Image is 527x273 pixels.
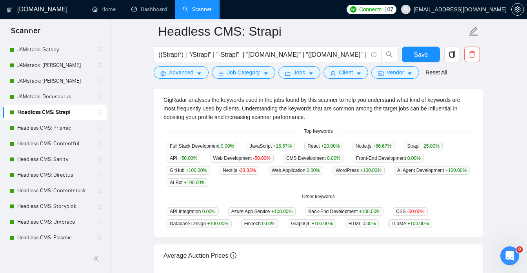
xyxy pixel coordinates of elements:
[179,155,198,161] span: +50.00 %
[269,166,323,175] span: Web Application
[382,51,397,58] span: search
[271,209,293,214] span: +100.00 %
[512,6,523,13] span: setting
[230,252,236,259] span: info-circle
[378,71,383,76] span: idcard
[154,66,209,79] button: settingAdvancedcaret-down
[241,219,278,228] span: FinTech
[402,47,440,62] button: Save
[384,5,393,14] span: 107
[353,142,395,150] span: Node.js
[17,183,92,199] a: Headless CMS: Contentstack
[353,154,424,163] span: Front-End Development
[321,143,340,149] span: +20.00 %
[167,207,219,216] span: API Integration
[218,71,224,76] span: bars
[202,209,216,214] span: 0.00 %
[371,52,376,57] span: info-circle
[407,221,429,226] span: +100.00 %
[444,47,460,62] button: copy
[388,219,432,228] span: LLaMA
[96,125,103,131] span: holder
[407,209,425,214] span: -50.00 %
[96,235,103,241] span: holder
[425,68,447,77] a: Reset All
[359,209,380,214] span: +100.00 %
[283,154,343,163] span: CMS Development
[158,22,467,41] input: Scanner name...
[327,155,340,161] span: 0.00 %
[285,71,291,76] span: folder
[17,214,92,230] a: Headless CMS: Umbraco
[421,143,440,149] span: +25.00 %
[131,6,167,13] a: dashboardDashboard
[167,178,208,187] span: AI Bot
[445,168,467,173] span: +100.00 %
[96,219,103,225] span: holder
[263,71,269,76] span: caret-down
[339,68,353,77] span: Client
[212,66,275,79] button: barsJob Categorycaret-down
[382,47,397,62] button: search
[404,142,442,150] span: Strapi
[96,62,103,69] span: holder
[333,166,385,175] span: WordPress
[96,172,103,178] span: holder
[96,109,103,116] span: holder
[96,156,103,163] span: holder
[220,166,259,175] span: Next.js
[359,5,383,14] span: Connects:
[304,142,343,150] span: React
[307,168,320,173] span: 0.00 %
[17,152,92,167] a: Headless CMS: Sanity
[373,143,392,149] span: +66.67 %
[407,155,421,161] span: 0.00 %
[414,50,428,60] span: Save
[17,199,92,214] a: Headless CMS: Storyblok
[356,71,362,76] span: caret-down
[394,166,470,175] span: AI Agent Development
[345,219,379,228] span: HTML
[210,154,274,163] span: Web Development
[96,203,103,210] span: holder
[387,68,404,77] span: Vendor
[169,68,193,77] span: Advanced
[17,105,92,120] a: Headless CMS: Strapi
[96,94,103,100] span: holder
[93,255,101,262] span: double-left
[273,143,292,149] span: +16.67 %
[17,230,92,246] a: Headless CMS: Plasmic
[445,51,460,58] span: copy
[167,142,237,150] span: Full Stack Development
[469,26,479,36] span: edit
[323,66,368,79] button: userClientcaret-down
[184,180,205,185] span: +100.00 %
[17,58,92,73] a: JAMstack: [PERSON_NAME]
[196,71,202,76] span: caret-down
[221,143,234,149] span: 0.00 %
[238,168,256,173] span: -33.33 %
[464,47,480,62] button: delete
[511,6,524,13] a: setting
[167,166,210,175] span: GitHub
[227,68,260,77] span: Job Category
[308,71,314,76] span: caret-down
[330,71,336,76] span: user
[160,71,166,76] span: setting
[183,6,212,13] a: searchScanner
[7,4,12,16] img: logo
[164,244,473,267] div: Average Auction Prices
[17,120,92,136] a: Headless CMS: Prismic
[299,128,337,135] span: Top keywords
[350,6,356,13] img: upwork-logo.png
[393,207,428,216] span: CSS
[297,193,340,201] span: Other keywords
[262,221,275,226] span: 0.00 %
[186,168,207,173] span: +100.00 %
[511,3,524,16] button: setting
[360,168,382,173] span: +100.00 %
[288,219,336,228] span: GraphQL
[96,78,103,84] span: holder
[253,155,271,161] span: -50.00 %
[371,66,419,79] button: idcardVendorcaret-down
